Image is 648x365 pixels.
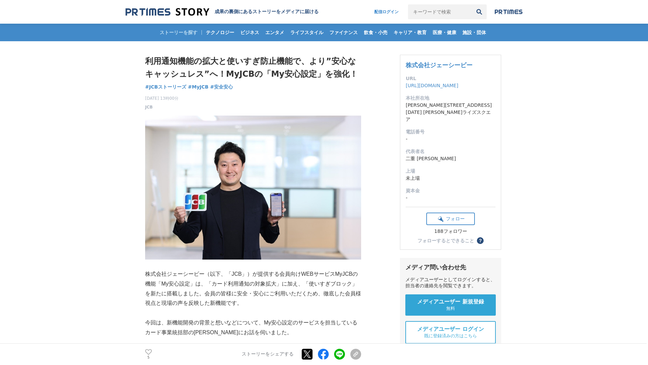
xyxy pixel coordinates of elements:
[263,24,287,41] a: エンタメ
[477,237,484,244] button: ？
[188,83,209,91] a: #MyJCB
[203,29,237,35] span: テクノロジー
[242,351,294,358] p: ストーリーをシェアする
[406,175,495,182] dd: 未上場
[406,148,495,155] dt: 代表者名
[430,29,459,35] span: 医療・健康
[408,4,472,19] input: キーワードで検索
[361,29,390,35] span: 飲食・小売
[406,83,458,88] a: [URL][DOMAIN_NAME]
[145,116,361,260] img: thumbnail_9fc79d80-737b-11f0-a95f-61df31054317.jpg
[145,95,179,101] span: [DATE] 13時00分
[430,24,459,41] a: 医療・健康
[368,4,405,19] a: 配信ログイン
[145,356,152,359] p: 5
[126,7,319,17] a: 成果の裏側にあるストーリーをメディアに届ける 成果の裏側にあるストーリーをメディアに届ける
[327,24,360,41] a: ファイナンス
[145,318,361,338] p: 今回は、新機能開発の背景と想いなどについて、My安心設定のサービスを担当しているカード事業統括部の[PERSON_NAME]にお話を伺いました。
[145,269,361,308] p: 株式会社ジェーシービー（以下、「JCB」）が提供する会員向けWEBサービスMyJCBの機能「My安心設定」は、「カード利用通知の対象拡大」に加え、「使いすぎブロック」を新たに搭載しました。会員の...
[426,228,475,235] div: 188フォロワー
[238,24,262,41] a: ビジネス
[210,84,233,90] span: #安全安心
[126,7,209,17] img: 成果の裏側にあるストーリーをメディアに届ける
[405,294,496,316] a: メディアユーザー 新規登録 無料
[406,168,495,175] dt: 上場
[145,104,153,110] a: JCB
[406,155,495,162] dd: 二重 [PERSON_NAME]
[406,136,495,143] dd: -
[361,24,390,41] a: 飲食・小売
[145,84,186,90] span: #JCBストーリーズ
[405,263,496,271] div: メディア問い合わせ先
[203,24,237,41] a: テクノロジー
[215,9,319,15] h2: 成果の裏側にあるストーリーをメディアに届ける
[406,187,495,194] dt: 資本金
[406,194,495,201] dd: -
[417,326,484,333] span: メディアユーザー ログイン
[145,55,361,81] h1: 利用通知機能の拡大と使いすぎ防止機能で、より”安心なキャッシュレス”へ！MyJCBの「My安心設定」を強化！
[406,75,495,82] dt: URL
[478,238,483,243] span: ？
[472,4,487,19] button: 検索
[406,128,495,136] dt: 電話番号
[417,238,474,243] div: フォローするとできること
[327,29,360,35] span: ファイナンス
[495,9,522,15] img: prtimes
[405,321,496,344] a: メディアユーザー ログイン 既に登録済みの方はこちら
[406,62,473,69] a: 株式会社ジェーシービー
[145,83,186,91] a: #JCBストーリーズ
[406,95,495,102] dt: 本社所在地
[238,29,262,35] span: ビジネス
[406,102,495,123] dd: [PERSON_NAME][STREET_ADDRESS][DATE] [PERSON_NAME]ライズスクエア
[263,29,287,35] span: エンタメ
[460,29,489,35] span: 施設・団体
[391,24,429,41] a: キャリア・教育
[446,306,455,312] span: 無料
[188,84,209,90] span: #MyJCB
[391,29,429,35] span: キャリア・教育
[426,213,475,225] button: フォロー
[424,333,477,339] span: 既に登録済みの方はこちら
[460,24,489,41] a: 施設・団体
[288,24,326,41] a: ライフスタイル
[210,83,233,91] a: #安全安心
[417,298,484,306] span: メディアユーザー 新規登録
[405,277,496,289] div: メディアユーザーとしてログインすると、担当者の連絡先を閲覧できます。
[288,29,326,35] span: ライフスタイル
